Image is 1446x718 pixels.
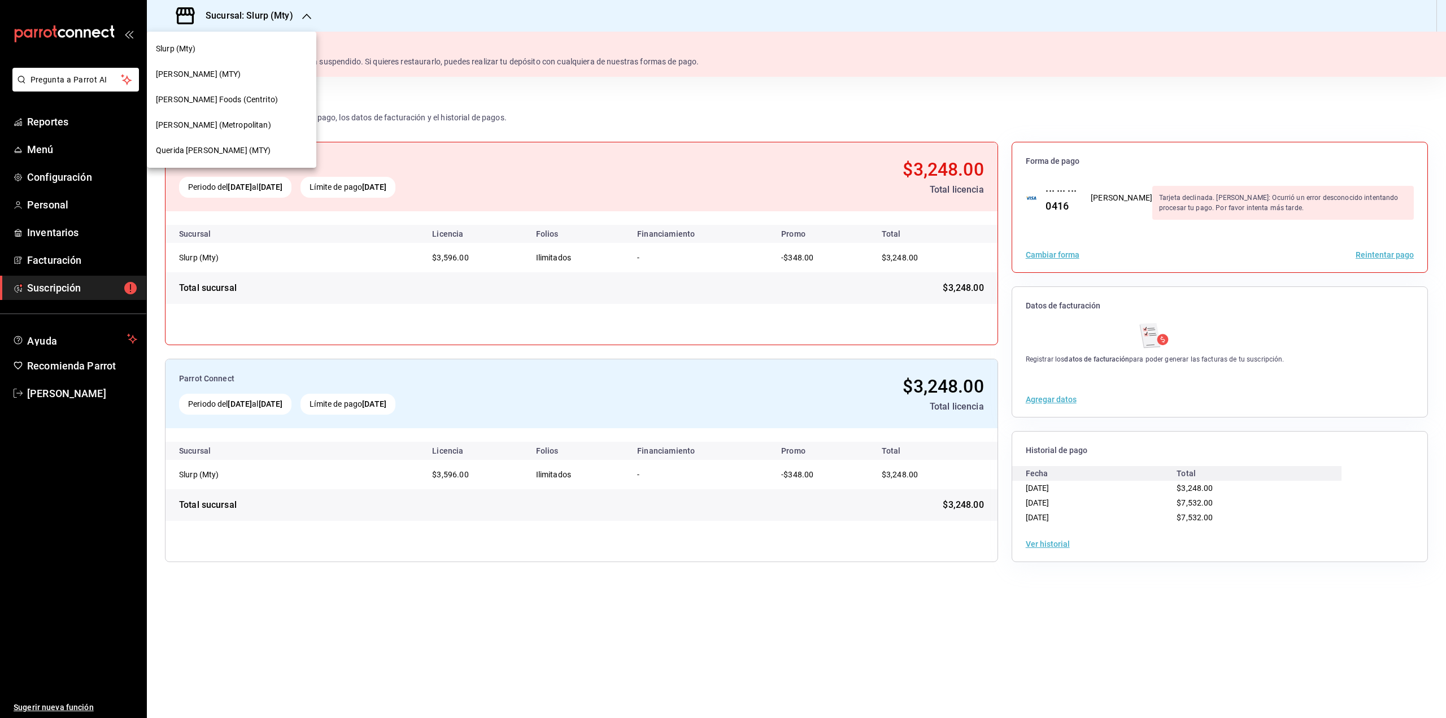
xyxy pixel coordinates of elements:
span: [PERSON_NAME] (Metropolitan) [156,119,271,131]
span: [PERSON_NAME] Foods (Centrito) [156,94,278,106]
div: [PERSON_NAME] (MTY) [147,62,316,87]
span: Querida [PERSON_NAME] (MTY) [156,145,271,156]
div: Slurp (Mty) [147,36,316,62]
span: Slurp (Mty) [156,43,195,55]
div: [PERSON_NAME] (Metropolitan) [147,112,316,138]
div: [PERSON_NAME] Foods (Centrito) [147,87,316,112]
div: Querida [PERSON_NAME] (MTY) [147,138,316,163]
span: [PERSON_NAME] (MTY) [156,68,241,80]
